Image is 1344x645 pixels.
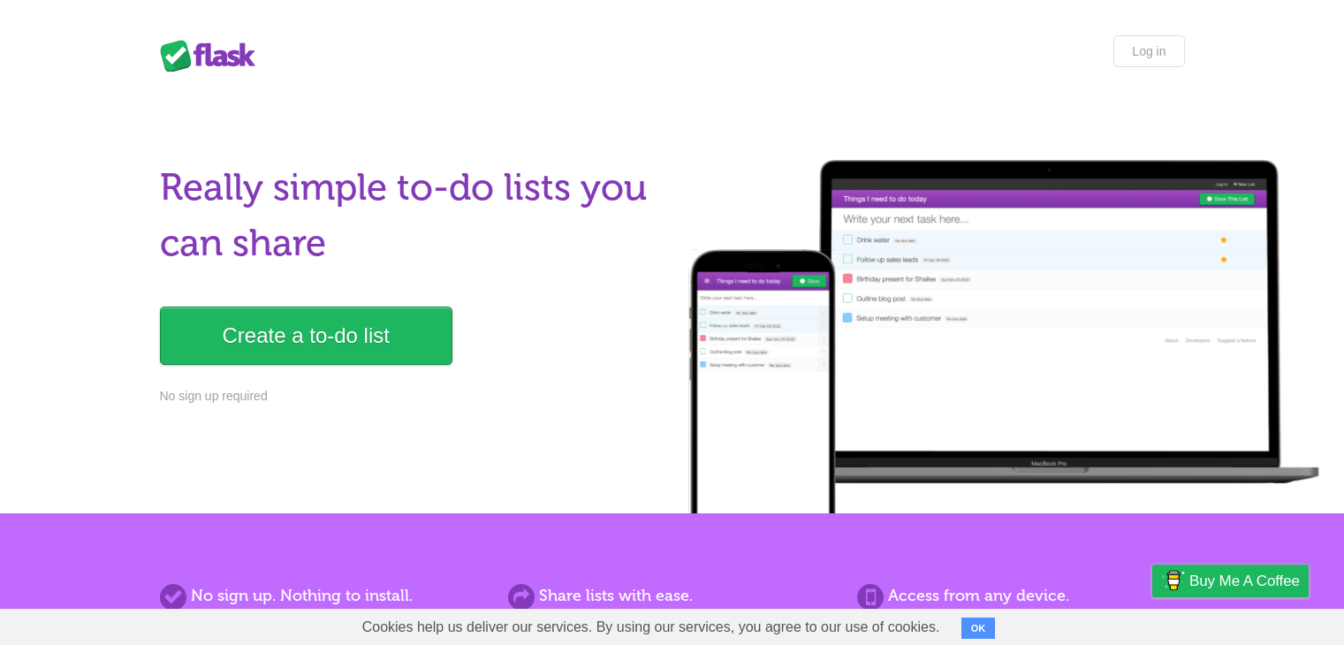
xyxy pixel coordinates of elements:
h2: No sign up. Nothing to install. [160,584,487,608]
span: Buy me a coffee [1189,565,1300,596]
h2: Access from any device. [857,584,1184,608]
a: Buy me a coffee [1152,565,1309,597]
a: Log in [1113,35,1184,67]
div: Flask Lists [160,40,266,72]
a: Create a to-do list [160,307,452,365]
h2: Share lists with ease. [508,584,835,608]
h1: Really simple to-do lists you can share [160,160,662,271]
p: No sign up required [160,387,662,406]
span: Cookies help us deliver our services. By using our services, you agree to our use of cookies. [345,610,958,645]
button: OK [961,618,996,639]
img: Buy me a coffee [1161,565,1185,596]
